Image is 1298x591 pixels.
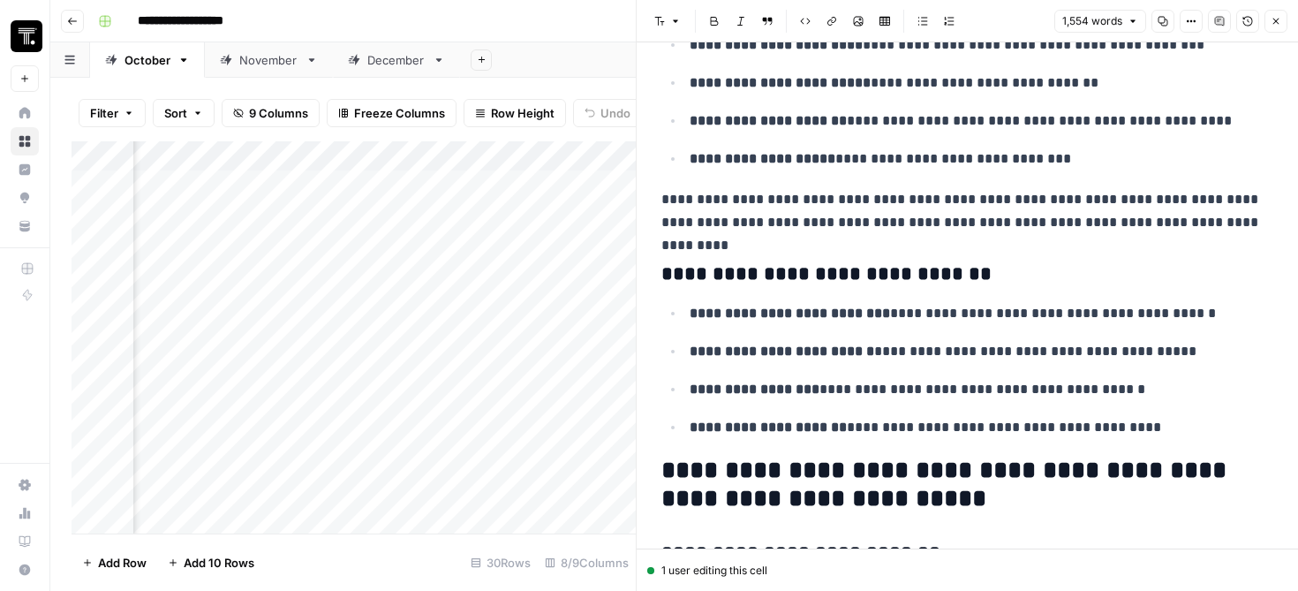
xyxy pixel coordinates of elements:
button: Help + Support [11,556,39,584]
a: Learning Hub [11,527,39,556]
span: 1,554 words [1062,13,1122,29]
button: Add 10 Rows [157,549,265,577]
span: 9 Columns [249,104,308,122]
span: Row Height [491,104,555,122]
a: Usage [11,499,39,527]
span: Freeze Columns [354,104,445,122]
a: Your Data [11,212,39,240]
a: October [90,42,205,78]
button: Filter [79,99,146,127]
button: Add Row [72,549,157,577]
span: Add Row [98,554,147,572]
button: Workspace: Thoughtspot [11,14,39,58]
div: 30 Rows [464,549,538,577]
div: December [367,51,426,69]
div: 8/9 Columns [538,549,636,577]
button: Undo [573,99,642,127]
a: Settings [11,471,39,499]
a: December [333,42,460,78]
a: November [205,42,333,78]
span: Undo [600,104,630,122]
button: 9 Columns [222,99,320,127]
img: Thoughtspot Logo [11,20,42,52]
div: 1 user editing this cell [647,563,1287,579]
button: Freeze Columns [327,99,457,127]
span: Filter [90,104,118,122]
button: Row Height [464,99,566,127]
a: Browse [11,127,39,155]
div: October [125,51,170,69]
button: Sort [153,99,215,127]
span: Add 10 Rows [184,554,254,572]
a: Insights [11,155,39,184]
a: Home [11,99,39,127]
button: 1,554 words [1054,10,1146,33]
a: Opportunities [11,184,39,212]
div: November [239,51,298,69]
span: Sort [164,104,187,122]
